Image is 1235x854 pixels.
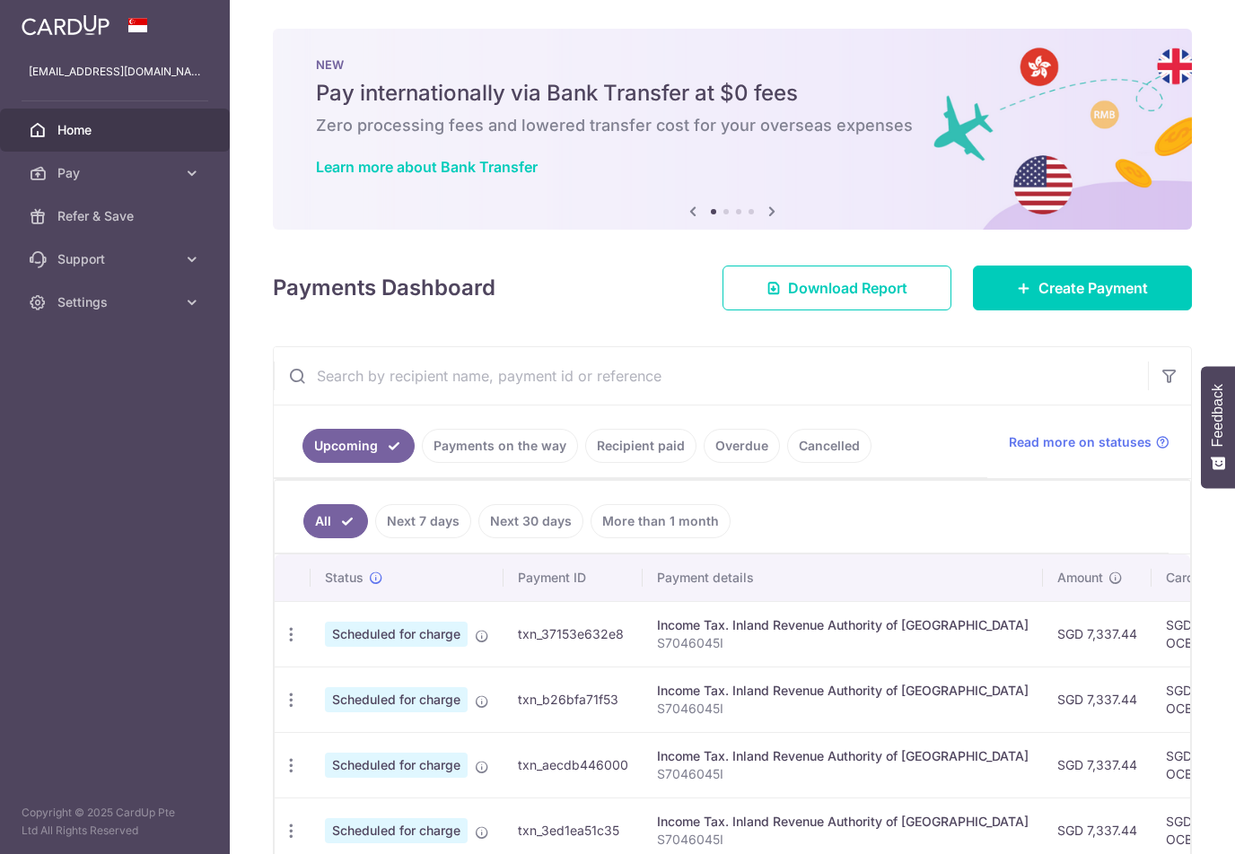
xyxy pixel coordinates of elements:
span: Scheduled for charge [325,818,468,843]
span: Amount [1057,569,1103,587]
iframe: Opens a widget where you can find more information [1119,800,1217,845]
a: Cancelled [787,429,872,463]
p: [EMAIL_ADDRESS][DOMAIN_NAME] [29,63,201,81]
a: More than 1 month [591,504,731,538]
a: Learn more about Bank Transfer [316,158,538,176]
span: Scheduled for charge [325,622,468,647]
a: Download Report [723,266,951,310]
span: Feedback [1210,384,1226,447]
h5: Pay internationally via Bank Transfer at $0 fees [316,79,1149,108]
th: Payment ID [504,554,643,601]
span: CardUp fee [1166,569,1234,587]
span: Read more on statuses [1009,433,1152,451]
div: Income Tax. Inland Revenue Authority of [GEOGRAPHIC_DATA] [657,682,1029,700]
input: Search by recipient name, payment id or reference [274,347,1148,405]
div: Income Tax. Inland Revenue Authority of [GEOGRAPHIC_DATA] [657,616,1029,634]
p: S7046045I [657,634,1029,652]
div: Income Tax. Inland Revenue Authority of [GEOGRAPHIC_DATA] [657,813,1029,831]
a: Create Payment [973,266,1192,310]
td: SGD 7,337.44 [1043,667,1152,732]
span: Home [57,121,176,139]
span: Refer & Save [57,207,176,225]
span: Create Payment [1038,277,1148,299]
p: NEW [316,57,1149,72]
span: Status [325,569,363,587]
span: Settings [57,293,176,311]
div: Income Tax. Inland Revenue Authority of [GEOGRAPHIC_DATA] [657,747,1029,765]
td: SGD 7,337.44 [1043,601,1152,667]
span: Scheduled for charge [325,687,468,712]
p: S7046045I [657,765,1029,783]
a: All [303,504,368,538]
span: Scheduled for charge [325,753,468,778]
span: Download Report [788,277,907,299]
td: txn_b26bfa71f53 [504,667,643,732]
td: SGD 7,337.44 [1043,732,1152,797]
span: Support [57,250,176,268]
td: txn_aecdb446000 [504,732,643,797]
a: Overdue [704,429,780,463]
h4: Payments Dashboard [273,272,495,304]
td: txn_37153e632e8 [504,601,643,667]
p: S7046045I [657,700,1029,718]
button: Feedback - Show survey [1201,366,1235,488]
a: Next 30 days [478,504,583,538]
a: Recipient paid [585,429,696,463]
th: Payment details [643,554,1043,601]
p: S7046045I [657,831,1029,849]
h6: Zero processing fees and lowered transfer cost for your overseas expenses [316,115,1149,136]
a: Upcoming [302,429,415,463]
img: Bank transfer banner [273,29,1192,230]
a: Payments on the way [422,429,578,463]
img: CardUp [22,14,109,36]
a: Read more on statuses [1009,433,1169,451]
span: Pay [57,164,176,182]
a: Next 7 days [375,504,471,538]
